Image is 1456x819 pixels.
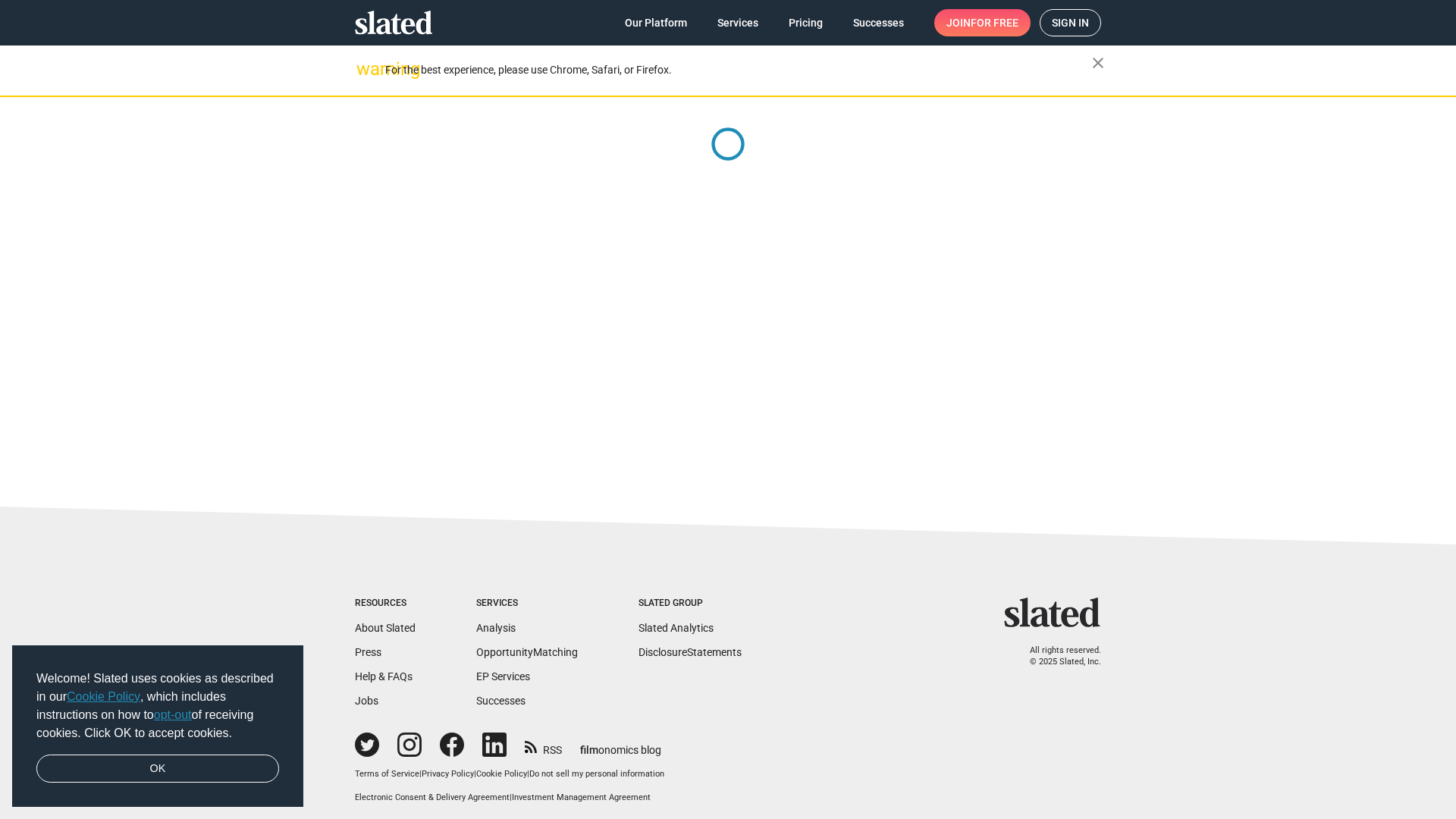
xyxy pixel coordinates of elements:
[356,60,375,78] mat-icon: warning
[476,695,526,707] a: Successes
[154,708,192,721] a: opt-out
[476,646,578,658] a: OpportunityMatching
[355,670,413,682] a: Help & FAQs
[419,769,422,779] span: |
[476,598,578,610] div: Services
[355,769,419,779] a: Terms of Service
[717,9,758,36] span: Services
[510,792,512,802] span: |
[355,598,416,610] div: Resources
[527,769,529,779] span: |
[705,9,770,36] a: Services
[385,60,1092,80] div: For the best experience, please use Chrome, Safari, or Firefox.
[512,792,651,802] a: Investment Management Agreement
[934,9,1031,36] a: Joinfor free
[946,9,1018,36] span: Join
[476,622,516,634] a: Analysis
[474,769,476,779] span: |
[476,670,530,682] a: EP Services
[639,622,714,634] a: Slated Analytics
[422,769,474,779] a: Privacy Policy
[625,9,687,36] span: Our Platform
[355,695,378,707] a: Jobs
[789,9,823,36] span: Pricing
[67,690,140,703] a: Cookie Policy
[1089,54,1107,72] mat-icon: close
[1040,9,1101,36] a: Sign in
[613,9,699,36] a: Our Platform
[777,9,835,36] a: Pricing
[36,755,279,783] a: dismiss cookie message
[12,645,303,808] div: cookieconsent
[853,9,904,36] span: Successes
[639,646,742,658] a: DisclosureStatements
[841,9,916,36] a: Successes
[639,598,742,610] div: Slated Group
[1014,645,1101,667] p: All rights reserved. © 2025 Slated, Inc.
[525,734,562,758] a: RSS
[36,670,279,742] span: Welcome! Slated uses cookies as described in our , which includes instructions on how to of recei...
[355,792,510,802] a: Electronic Consent & Delivery Agreement
[355,646,381,658] a: Press
[529,769,664,780] button: Do not sell my personal information
[580,744,598,756] span: film
[971,9,1018,36] span: for free
[355,622,416,634] a: About Slated
[1052,10,1089,36] span: Sign in
[580,731,661,758] a: filmonomics blog
[476,769,527,779] a: Cookie Policy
